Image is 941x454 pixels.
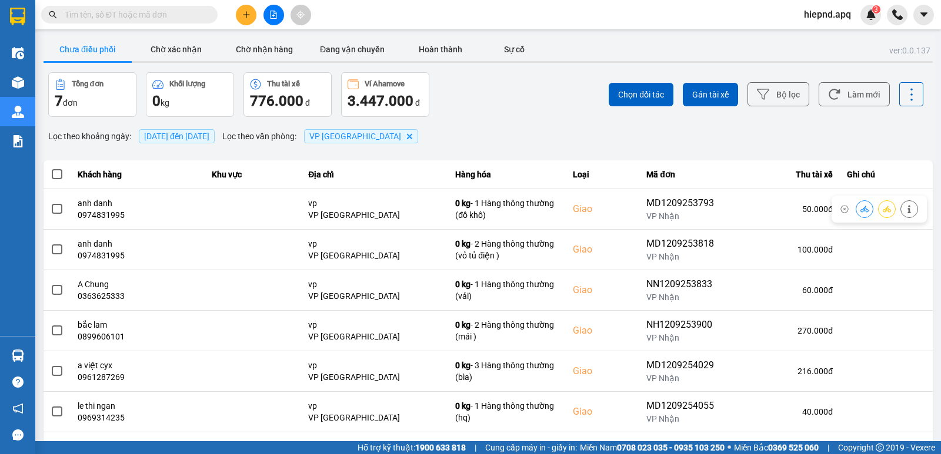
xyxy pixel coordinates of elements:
[573,364,632,378] div: Giao
[683,83,738,106] button: Gán tài xế
[308,250,441,261] div: VP [GEOGRAPHIC_DATA]
[250,93,303,109] span: 776.000
[263,5,284,25] button: file-add
[485,38,543,61] button: Sự cố
[415,443,466,452] strong: 1900 633 818
[72,80,104,88] div: Tổng đơn
[646,358,720,372] div: MD1209254029
[735,244,833,255] div: 100.000 đ
[12,76,24,89] img: warehouse-icon
[267,80,300,88] div: Thu tài xế
[646,318,720,332] div: NH1209253900
[874,5,878,14] span: 3
[12,349,24,362] img: warehouse-icon
[735,284,833,296] div: 60.000 đ
[573,324,632,338] div: Giao
[65,8,203,21] input: Tìm tên, số ĐT hoặc mã đơn
[573,243,632,257] div: Giao
[308,197,441,209] div: vp
[735,365,833,377] div: 216.000 đ
[250,92,325,110] div: đ
[78,238,198,250] div: anh danh
[236,5,256,25] button: plus
[455,359,559,383] div: - 3 Hàng thông thường (bìa)
[646,210,720,222] div: VP Nhận
[348,92,423,110] div: đ
[646,372,720,384] div: VP Nhận
[308,278,441,290] div: vp
[78,371,198,383] div: 0961287269
[646,332,720,344] div: VP Nhận
[205,160,302,189] th: Khu vực
[455,361,470,370] span: 0 kg
[646,196,720,210] div: MD1209253793
[269,11,278,19] span: file-add
[55,93,63,109] span: 7
[44,38,132,61] button: Chưa điều phối
[919,9,929,20] span: caret-down
[78,278,198,290] div: A Chung
[646,399,720,413] div: MD1209254055
[132,38,220,61] button: Chờ xác nhận
[144,132,209,141] span: 13/09/2025 đến 13/09/2025
[735,167,833,181] div: Thu tài xế
[735,406,833,418] div: 40.000 đ
[358,441,466,454] span: Hỗ trợ kỹ thuật:
[308,331,441,342] div: VP [GEOGRAPHIC_DATA]
[139,129,215,143] span: [DATE] đến [DATE]
[639,160,728,189] th: Mã đơn
[646,237,720,251] div: MD1209253818
[735,203,833,215] div: 50.000 đ
[12,135,24,147] img: solution-icon
[646,439,720,453] div: MD1209254088
[78,197,198,209] div: anh danh
[573,283,632,297] div: Giao
[455,320,470,329] span: 0 kg
[152,93,161,109] span: 0
[475,441,476,454] span: |
[348,93,413,109] span: 3.447.000
[455,401,470,411] span: 0 kg
[448,160,566,189] th: Hàng hóa
[406,133,413,140] svg: Delete
[308,412,441,423] div: VP [GEOGRAPHIC_DATA]
[455,199,470,208] span: 0 kg
[71,160,205,189] th: Khách hàng
[296,11,305,19] span: aim
[169,80,205,88] div: Khối lượng
[12,376,24,388] span: question-circle
[48,130,131,143] span: Lọc theo khoảng ngày :
[728,445,731,450] span: ⚪️
[78,331,198,342] div: 0899606101
[876,443,884,452] span: copyright
[220,38,308,61] button: Chờ nhận hàng
[49,11,57,19] span: search
[485,441,577,454] span: Cung cấp máy in - giấy in:
[455,280,470,289] span: 0 kg
[243,72,332,117] button: Thu tài xế776.000 đ
[55,92,130,110] div: đơn
[12,403,24,414] span: notification
[308,359,441,371] div: vp
[840,160,933,189] th: Ghi chú
[617,443,725,452] strong: 0708 023 035 - 0935 103 250
[308,38,396,61] button: Đang vận chuyển
[872,5,880,14] sup: 3
[913,5,934,25] button: caret-down
[308,400,441,412] div: vp
[48,72,136,117] button: Tổng đơn7đơn
[455,278,559,302] div: - 1 Hàng thông thường (vải)
[646,291,720,303] div: VP Nhận
[580,441,725,454] span: Miền Nam
[78,440,198,452] div: A Chung
[646,277,720,291] div: NN1209253833
[308,209,441,221] div: VP [GEOGRAPHIC_DATA]
[455,239,470,248] span: 0 kg
[78,290,198,302] div: 0363625333
[12,429,24,440] span: message
[819,82,890,106] button: Làm mới
[301,160,448,189] th: Địa chỉ
[566,160,639,189] th: Loại
[892,9,903,20] img: phone-icon
[12,106,24,118] img: warehouse-icon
